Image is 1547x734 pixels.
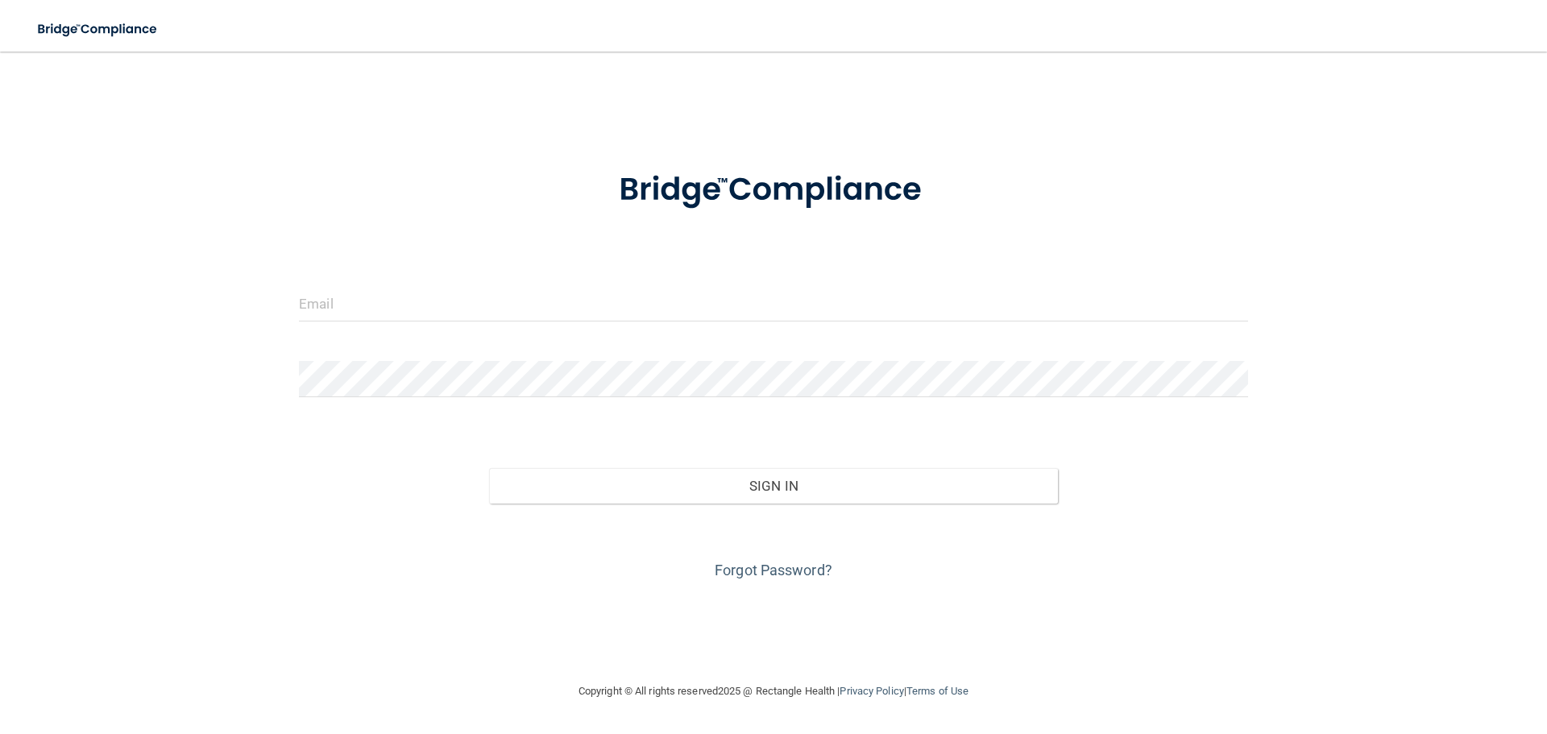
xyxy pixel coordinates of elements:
[299,285,1248,321] input: Email
[906,685,968,697] a: Terms of Use
[479,666,1068,717] div: Copyright © All rights reserved 2025 @ Rectangle Health | |
[840,685,903,697] a: Privacy Policy
[586,148,961,232] img: bridge_compliance_login_screen.278c3ca4.svg
[489,468,1059,504] button: Sign In
[24,13,172,46] img: bridge_compliance_login_screen.278c3ca4.svg
[715,562,832,578] a: Forgot Password?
